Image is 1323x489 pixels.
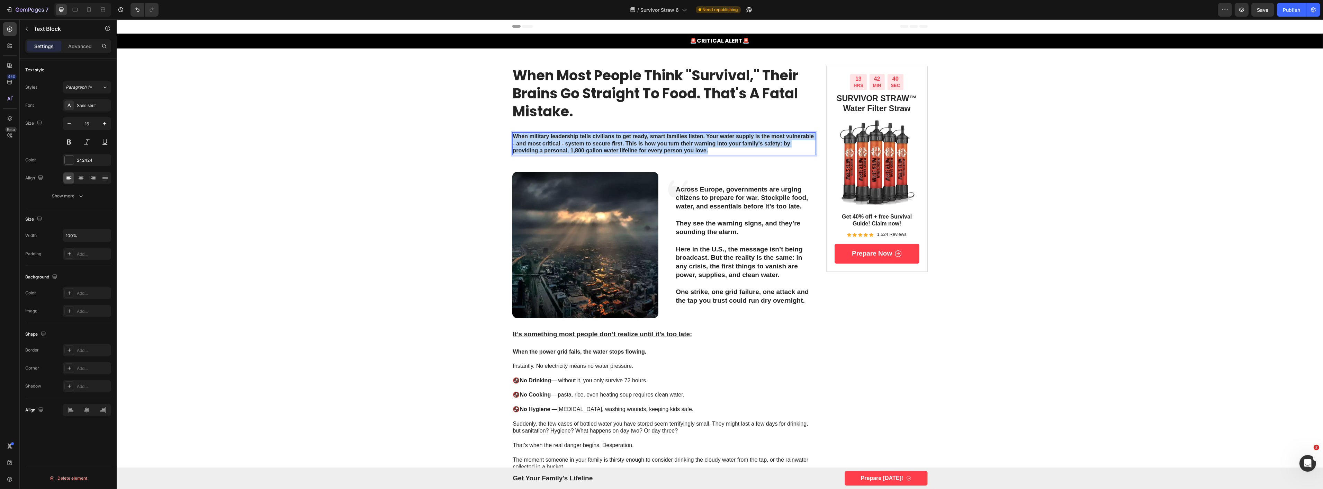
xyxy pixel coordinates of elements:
[34,25,92,33] p: Text Block
[25,67,44,73] div: Text style
[396,423,699,430] p: That’s when the real danger begins. Desperation.
[396,113,700,136] div: Rich Text Editor. Editing area: main
[756,63,765,69] p: MIN
[760,212,790,218] p: 1,524 Reviews
[77,103,109,109] div: Sans-serif
[68,43,92,50] p: Advanced
[25,308,37,314] div: Image
[1299,455,1316,472] iframe: Intercom live chat
[45,6,48,14] p: 7
[728,452,811,466] a: Prepare [DATE]!
[737,63,746,69] p: HRS
[1257,7,1269,13] span: Save
[774,56,784,63] div: 40
[25,157,36,163] div: Color
[63,81,111,94] button: Paragraph 1*
[77,290,109,296] div: Add...
[25,365,39,371] div: Corner
[396,152,542,299] img: gempages_565658406589825953-aef4eee2-884d-41c3-9a56-ede119b40f04.webp
[559,166,693,192] p: Across Europe, governments are urging citizens to prepare for war. Stockpile food, water, and ess...
[756,56,765,63] div: 42
[737,56,746,63] div: 13
[396,47,699,101] p: When Most People Think "Survival," Their Brains Go Straight to Food. That's a Fatal Mistake.
[396,372,699,379] p: 🚱 — pasta, rice, even heating soup requires clean water.
[396,401,699,416] p: Suddenly, the few cases of bottled water you have stored seem terrifyingly small. They might last...
[25,383,41,389] div: Shadow
[117,19,1323,489] iframe: Design area
[25,251,41,257] div: Padding
[774,63,784,69] p: SEC
[25,102,34,108] div: Font
[34,43,54,50] p: Settings
[25,473,111,484] button: Delete element
[396,329,530,335] strong: When the power grid fails, the water stops flowing.
[77,365,109,372] div: Add...
[396,46,700,102] h1: Rich Text Editor. Editing area: main
[403,387,441,393] strong: No Hygiene —
[25,406,45,415] div: Align
[703,7,738,13] span: Need republishing
[735,230,775,239] p: Prepare now
[25,273,59,282] div: Background
[559,226,693,260] p: Here in the U.S., the message isn’t being broadcast. But the reality is the same: in any crisis, ...
[626,17,633,25] strong: 🚨
[574,17,580,25] strong: 🚨
[744,455,786,463] p: Prepare [DATE]!
[5,127,17,132] div: Beta
[396,114,697,134] strong: When military leadership tells civilians to get ready, smart families listen. Your water supply i...
[396,311,699,319] p: It’s something most people don’t realize until it’s too late:
[559,200,693,217] p: They see the warning signs, and they’re sounding the alarm.
[25,119,44,128] div: Size
[396,343,699,350] p: Instantly. No electricity means no water pressure.
[3,3,52,17] button: 7
[403,358,435,364] strong: No Drinking
[396,358,699,365] p: 🚱 — without it, you only survive 72 hours.
[1277,3,1306,17] button: Publish
[25,232,37,239] div: Width
[25,190,111,202] button: Show more
[1314,445,1319,450] span: 2
[25,290,36,296] div: Color
[1251,3,1274,17] button: Save
[718,73,803,96] h2: SURVIVOR STRAW™ Water Filter Straw
[580,17,626,25] strong: CRITICAL ALERT
[77,157,109,163] div: 242424
[77,347,109,354] div: Add...
[52,193,84,199] div: Show more
[25,174,45,183] div: Align
[396,455,601,463] p: get your family's lifeline
[641,6,679,14] span: Survivor Straw 6
[25,347,39,353] div: Border
[403,372,434,378] strong: No Cooking
[719,194,802,208] p: Get 40% off + free Survival Guide! Claim now!
[49,474,87,482] div: Delete element
[718,224,803,244] a: Prepare now
[77,383,109,390] div: Add...
[25,84,37,90] div: Styles
[559,268,693,285] p: One strike, one grid failure, one attack and the tap you trust could run dry overnight.
[63,229,111,242] input: Auto
[130,3,159,17] div: Undo/Redo
[396,386,699,394] p: 🚱 [MEDICAL_DATA], washing wounds, keeping kids safe.
[718,101,803,187] img: gempages_565658406589825953-4143bdac-2c00-4ede-9087-babf5a088a06.webp
[1283,6,1300,14] div: Publish
[66,84,92,90] span: Paragraph 1*
[77,251,109,257] div: Add...
[25,330,47,339] div: Shape
[77,308,109,314] div: Add...
[638,6,639,14] span: /
[7,74,17,79] div: 450
[396,437,699,452] p: The moment someone in your family is thirsty enough to consider drinking the cloudy water from th...
[25,215,44,224] div: Size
